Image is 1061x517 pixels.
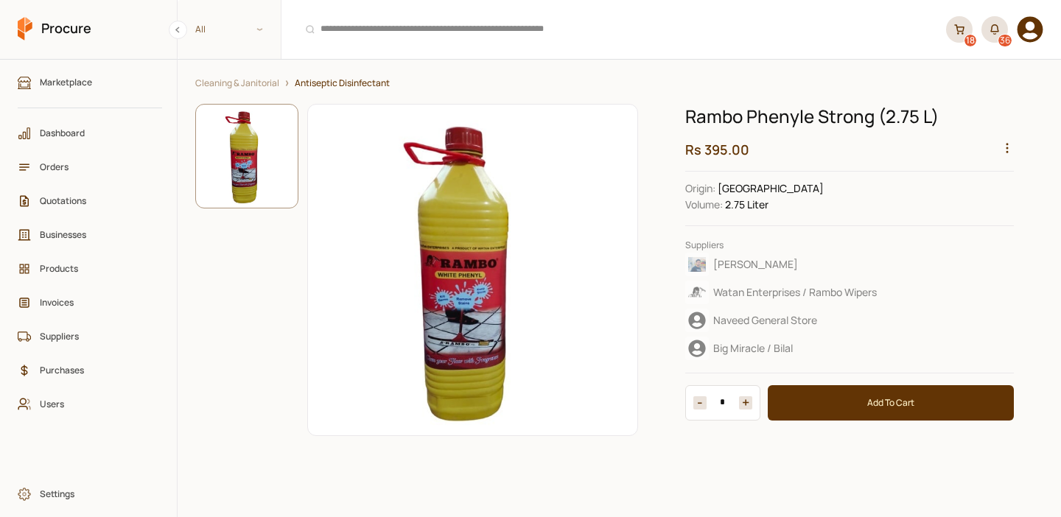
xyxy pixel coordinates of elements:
h1: Rambo Phenyle Strong (2.75 L) [685,104,1014,129]
span: Procure [41,19,91,38]
span: Big Miracle / Bilal [713,341,793,356]
a: Cleaning & Janitorial [195,77,279,89]
span: Watan Enterprises / Rambo Wipers [713,285,877,300]
span: Suppliers [40,329,150,343]
a: Orders [10,153,169,181]
button: Add To Cart [768,385,1014,421]
button: Increase item quantity [693,396,707,409]
p: Suppliers [685,238,1014,252]
button: Big Miracle / Bilal [685,336,1014,361]
a: Procure [18,17,91,42]
a: Products [10,255,169,283]
a: Businesses [10,221,169,249]
div: Watan Enterprises / Rambo Wipers [685,281,1009,304]
a: Dashboard [10,119,169,147]
button: 36 [981,16,1008,43]
span: Marketplace [40,75,150,89]
h2: Rs 395.00 [685,141,1014,159]
a: Settings [10,480,169,508]
span: Quotations [40,194,150,208]
a: Suppliers [10,323,169,351]
div: Kashif Ali Khan [685,253,1009,276]
button: Naveed General Store [685,308,1014,333]
dt: Origin : [685,180,715,197]
div: 36 [998,35,1012,46]
button: [PERSON_NAME] [685,252,1014,277]
div: Big Miracle / Bilal [685,337,1009,360]
input: 1 Items [707,396,739,409]
a: Antiseptic Disinfectant [295,77,390,89]
span: Invoices [40,295,150,309]
span: Users [40,397,150,411]
span: All [178,17,281,41]
a: Marketplace [10,68,169,96]
button: Decrease item quantity [739,396,752,409]
a: Purchases [10,356,169,384]
span: Settings [40,487,150,501]
a: Users [10,390,169,418]
dd: [GEOGRAPHIC_DATA] [685,180,1014,197]
a: Quotations [10,187,169,215]
span: Naveed General Store [713,313,817,328]
input: Products, Businesses, Users, Suppliers, Orders, and Purchases [290,11,937,48]
span: Businesses [40,228,150,242]
span: Dashboard [40,126,150,140]
div: Naveed General Store [685,309,1009,332]
span: [PERSON_NAME] [713,257,798,272]
span: Orders [40,160,150,174]
dd: 2.75 Liter [685,197,1014,213]
span: All [195,22,206,36]
dt: Unit of Measure [685,197,723,213]
a: 18 [946,16,973,43]
span: Purchases [40,363,150,377]
span: Products [40,261,150,275]
a: Invoices [10,289,169,317]
div: 18 [964,35,976,46]
button: Watan Enterprises / Rambo Wipers [685,280,1014,305]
